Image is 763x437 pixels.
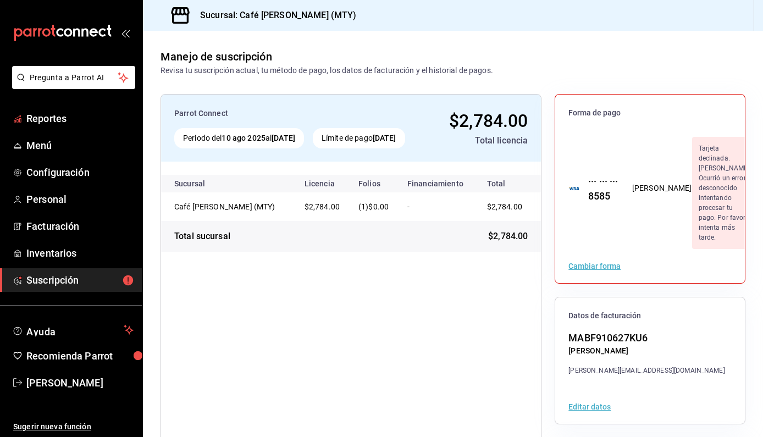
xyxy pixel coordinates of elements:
span: $0.00 [368,202,389,211]
td: (1) [350,192,399,221]
th: Total [474,175,541,192]
span: Datos de facturación [568,311,732,321]
div: Café Dulce Amalia (MTY) [174,201,284,212]
span: Configuración [26,165,134,180]
div: Total sucursal [174,230,230,243]
div: Café [PERSON_NAME] (MTY) [174,201,284,212]
div: Tarjeta declinada. [PERSON_NAME]: Ocurrió un error desconocido intentando procesar tu pago. Por f... [692,137,758,249]
span: Sugerir nueva función [13,421,134,433]
span: Reportes [26,111,134,126]
span: Menú [26,138,134,153]
strong: 10 ago 2025 [222,134,265,142]
div: Revisa tu suscripción actual, tu método de pago, los datos de facturación y el historial de pagos. [161,65,493,76]
button: Cambiar forma [568,262,621,270]
div: Límite de pago [313,128,405,148]
span: $2,784.00 [449,110,528,131]
div: Periodo del al [174,128,304,148]
div: Total licencia [432,134,528,147]
span: Inventarios [26,246,134,261]
span: Personal [26,192,134,207]
a: Pregunta a Parrot AI [8,80,135,91]
span: $2,784.00 [488,230,528,243]
span: $2,784.00 [305,202,340,211]
span: Pregunta a Parrot AI [30,72,118,84]
span: Suscripción [26,273,134,287]
h3: Sucursal: Café [PERSON_NAME] (MTY) [191,9,356,22]
span: Forma de pago [568,108,732,118]
span: Facturación [26,219,134,234]
span: [PERSON_NAME] [26,375,134,390]
div: Parrot Connect [174,108,423,119]
button: Editar datos [568,403,611,411]
th: Licencia [296,175,350,192]
strong: [DATE] [272,134,295,142]
div: ··· ··· ··· 8585 [579,174,619,203]
button: open_drawer_menu [121,29,130,37]
div: [PERSON_NAME][EMAIL_ADDRESS][DOMAIN_NAME] [568,366,725,375]
div: Manejo de suscripción [161,48,272,65]
div: MABF910627KU6 [568,330,725,345]
div: [PERSON_NAME] [632,182,692,194]
span: Recomienda Parrot [26,349,134,363]
button: Pregunta a Parrot AI [12,66,135,89]
div: [PERSON_NAME] [568,345,725,357]
span: Ayuda [26,323,119,336]
th: Financiamiento [399,175,474,192]
strong: [DATE] [373,134,396,142]
span: $2,784.00 [487,202,522,211]
div: Sucursal [174,179,235,188]
td: - [399,192,474,221]
th: Folios [350,175,399,192]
